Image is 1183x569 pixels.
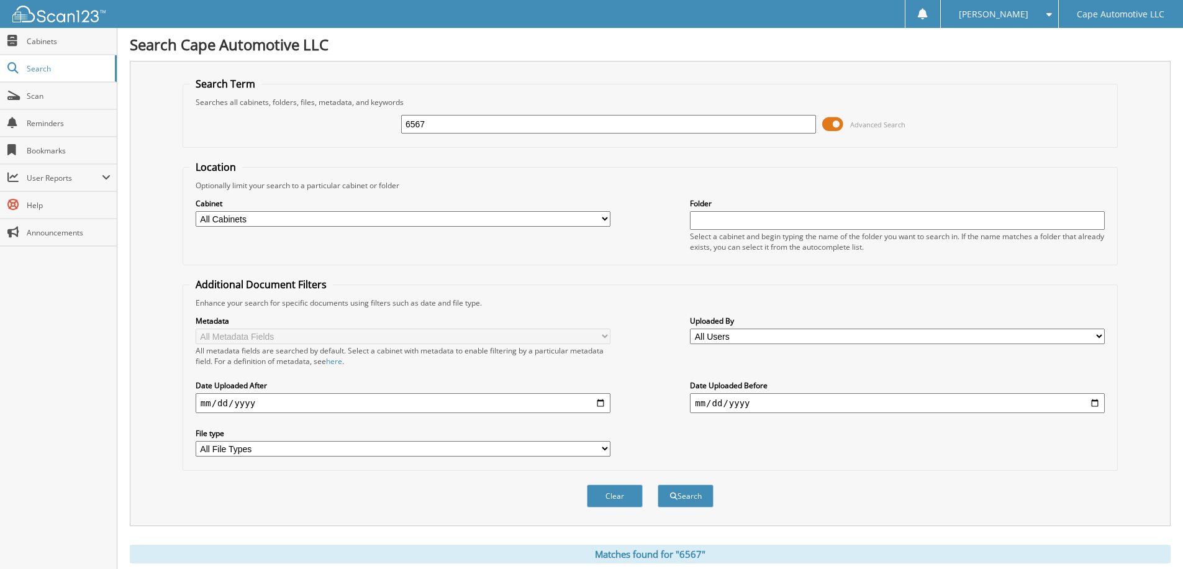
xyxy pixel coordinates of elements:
[690,380,1105,391] label: Date Uploaded Before
[690,316,1105,326] label: Uploaded By
[27,227,111,238] span: Announcements
[189,160,242,174] legend: Location
[959,11,1028,18] span: [PERSON_NAME]
[690,393,1105,413] input: end
[658,485,714,508] button: Search
[850,120,905,129] span: Advanced Search
[189,278,333,291] legend: Additional Document Filters
[130,34,1171,55] h1: Search Cape Automotive LLC
[587,485,643,508] button: Clear
[27,36,111,47] span: Cabinets
[1077,11,1164,18] span: Cape Automotive LLC
[189,97,1111,107] div: Searches all cabinets, folders, files, metadata, and keywords
[196,316,610,326] label: Metadata
[27,145,111,156] span: Bookmarks
[189,180,1111,191] div: Optionally limit your search to a particular cabinet or folder
[12,6,106,22] img: scan123-logo-white.svg
[189,77,261,91] legend: Search Term
[326,356,342,366] a: here
[27,200,111,211] span: Help
[27,173,102,183] span: User Reports
[196,428,610,439] label: File type
[196,198,610,209] label: Cabinet
[690,231,1105,252] div: Select a cabinet and begin typing the name of the folder you want to search in. If the name match...
[27,91,111,101] span: Scan
[196,380,610,391] label: Date Uploaded After
[196,393,610,413] input: start
[130,545,1171,563] div: Matches found for "6567"
[690,198,1105,209] label: Folder
[27,63,109,74] span: Search
[27,118,111,129] span: Reminders
[196,345,610,366] div: All metadata fields are searched by default. Select a cabinet with metadata to enable filtering b...
[189,298,1111,308] div: Enhance your search for specific documents using filters such as date and file type.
